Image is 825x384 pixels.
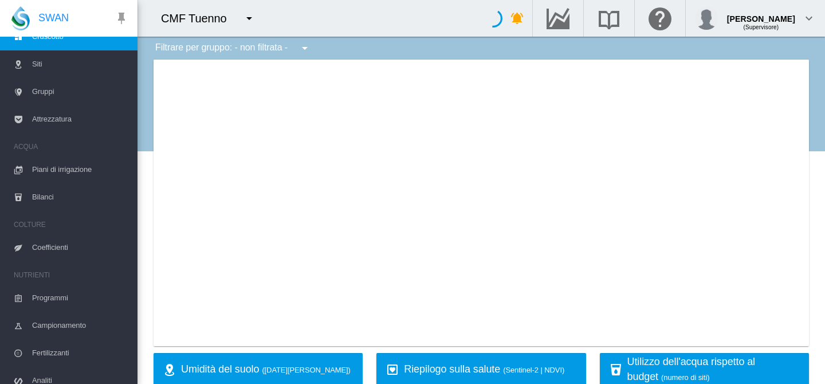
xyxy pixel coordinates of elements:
div: Filtrare per gruppo: - non filtrata - [147,37,320,60]
span: ([DATE][PERSON_NAME]) [262,366,350,374]
span: Attrezzatura [32,105,128,133]
span: Piani di irrigazione [32,156,128,183]
img: profile.jpg [695,7,718,30]
span: (numero di siti) [661,373,709,382]
span: Fertilizzanti [32,339,128,367]
md-icon: icon-map-marker-radius [163,363,176,377]
div: [PERSON_NAME] [727,9,795,20]
span: Campionamento [32,312,128,339]
div: Umidità del suolo [181,362,353,377]
span: Gruppi [32,78,128,105]
span: Bilanci [32,183,128,211]
span: SWAN [38,11,69,25]
md-icon: icon-heart-box-outline [386,363,399,377]
span: ACQUA [14,138,128,156]
span: (Supervisore) [743,24,779,30]
span: Coefficienti [32,234,128,261]
div: Riepilogo sulla salute [404,362,576,377]
md-icon: icon-bell-ring [510,11,524,25]
img: SWAN-Landscape-Logo-Colour-drop.png [11,6,30,30]
md-icon: icon-chevron-down [802,11,816,25]
span: COLTURE [14,215,128,234]
md-icon: icon-pin [115,11,128,25]
md-icon: icon-menu-down [242,11,256,25]
md-icon: icon-cup-water [609,363,623,377]
md-icon: Vai all'hub dei dati [544,11,572,25]
md-icon: Fare clic qui per ottenere assistenza [646,11,674,25]
span: Programmi [32,284,128,312]
button: icon-bell-ring [506,7,529,30]
md-icon: icon-menu-down [298,41,312,55]
div: Utilizzo dell'acqua rispetto al budget [627,355,800,383]
div: CMF Tuenno [161,10,237,26]
span: (Sentinel-2 | NDVI) [503,366,564,374]
span: Siti [32,50,128,78]
span: Cruscotto [32,23,128,50]
button: icon-menu-down [238,7,261,30]
span: NUTRIENTI [14,266,128,284]
button: icon-menu-down [293,37,316,60]
md-icon: Ricerca nella base di conoscenze [595,11,623,25]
